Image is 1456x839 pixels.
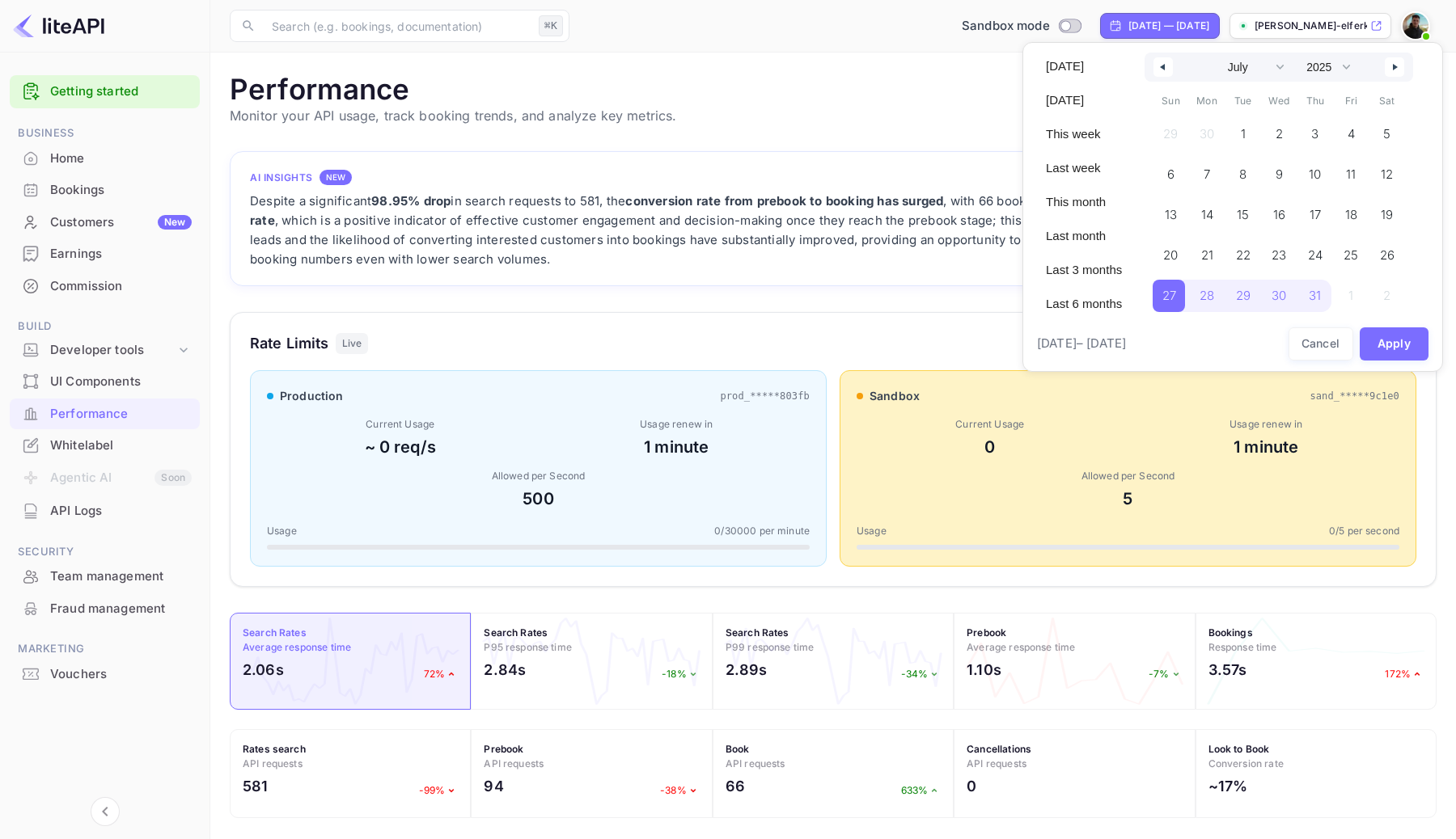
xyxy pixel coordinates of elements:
span: 14 [1201,200,1213,230]
button: [DATE] [1036,53,1132,80]
button: 27 [1153,276,1189,308]
button: 3 [1297,114,1333,146]
span: 18 [1345,200,1357,230]
span: 12 [1381,160,1393,189]
span: 16 [1273,200,1285,230]
span: 17 [1310,200,1321,230]
span: Thu [1297,88,1333,114]
span: 13 [1165,200,1177,230]
button: 28 [1189,276,1225,308]
button: 7 [1189,154,1225,187]
button: 16 [1261,195,1297,227]
button: 14 [1189,195,1225,227]
button: 21 [1189,235,1225,268]
span: Sun [1153,88,1189,114]
span: [DATE] – [DATE] [1037,335,1126,353]
span: 4 [1348,120,1355,149]
button: 22 [1225,235,1261,268]
button: 6 [1153,154,1189,187]
span: 1 [1241,120,1246,149]
span: 6 [1167,160,1175,189]
span: 7 [1204,160,1210,189]
button: 8 [1225,154,1261,187]
span: 24 [1308,241,1323,270]
button: This week [1036,120,1132,148]
button: Apply [1360,327,1429,360]
span: Mon [1189,88,1225,114]
button: 5 [1369,114,1406,146]
button: 26 [1369,235,1406,268]
button: 4 [1333,114,1369,146]
button: 18 [1333,195,1369,227]
span: 25 [1344,241,1358,270]
button: [DATE] [1036,86,1132,114]
span: 20 [1163,241,1178,270]
button: 11 [1333,154,1369,187]
button: 17 [1297,195,1333,227]
button: 30 [1261,276,1297,308]
button: Last 6 months [1036,290,1132,318]
button: 23 [1261,235,1297,268]
button: 9 [1261,154,1297,187]
button: 1 [1225,114,1261,146]
button: 24 [1297,235,1333,268]
span: 31 [1309,281,1321,310]
span: Wed [1261,88,1297,114]
button: 10 [1297,154,1333,187]
span: 27 [1162,281,1176,310]
button: 12 [1369,154,1406,187]
span: Sat [1369,88,1406,114]
span: 29 [1236,281,1251,310]
span: 10 [1309,160,1321,189]
span: 11 [1346,160,1356,189]
span: 19 [1381,200,1393,230]
button: This month [1036,188,1132,216]
button: 29 [1225,276,1261,308]
button: Last 3 months [1036,256,1132,284]
button: 25 [1333,235,1369,268]
span: 5 [1383,120,1390,149]
span: 26 [1380,241,1395,270]
span: Tue [1225,88,1261,114]
span: 28 [1200,281,1214,310]
span: 21 [1201,241,1213,270]
span: 8 [1239,160,1246,189]
span: 3 [1311,120,1318,149]
button: 19 [1369,195,1406,227]
button: 15 [1225,195,1261,227]
button: 2 [1261,114,1297,146]
button: 20 [1153,235,1189,268]
span: 2 [1276,120,1283,149]
button: Cancel [1289,327,1353,360]
span: 23 [1272,241,1286,270]
button: 31 [1297,276,1333,308]
span: Fri [1333,88,1369,114]
span: 30 [1272,281,1286,310]
span: 9 [1276,160,1283,189]
span: 15 [1237,200,1249,230]
button: Last month [1036,222,1132,250]
span: 22 [1236,241,1251,270]
button: 13 [1153,195,1189,227]
button: Last week [1036,154,1132,182]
